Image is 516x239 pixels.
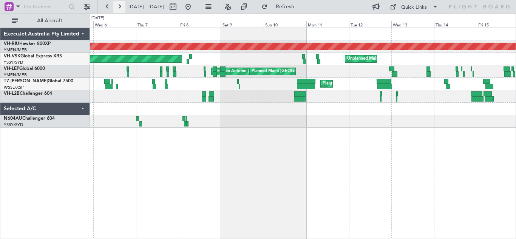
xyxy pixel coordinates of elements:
[4,66,45,71] a: VH-LEPGlobal 6000
[4,54,62,59] a: VH-VSKGlobal Express XRS
[4,116,55,121] a: N604AUChallenger 604
[221,21,264,28] div: Sat 9
[4,91,52,96] a: VH-L2BChallenger 604
[4,79,48,83] span: T7-[PERSON_NAME]
[4,122,23,128] a: YSSY/SYD
[391,21,434,28] div: Wed 13
[4,54,20,59] span: VH-VSK
[386,1,442,13] button: Quick Links
[323,78,442,89] div: Planned Maint [GEOGRAPHIC_DATA] ([GEOGRAPHIC_DATA])
[434,21,477,28] div: Thu 14
[258,1,303,13] button: Refresh
[23,1,66,12] input: Trip Number
[4,72,27,78] a: YMEN/MEB
[349,21,392,28] div: Tue 12
[91,15,104,22] div: [DATE]
[8,15,82,27] button: All Aircraft
[306,21,349,28] div: Mon 11
[4,66,19,71] span: VH-LEP
[4,79,73,83] a: T7-[PERSON_NAME]Global 7500
[20,18,80,23] span: All Aircraft
[269,4,301,9] span: Refresh
[4,47,27,53] a: YMEN/MEB
[4,42,19,46] span: VH-RIU
[213,66,281,77] div: MEL San Antonio (San Antonio Intl)
[252,66,396,77] div: Planned Maint [GEOGRAPHIC_DATA] ([GEOGRAPHIC_DATA] International)
[136,21,179,28] div: Thu 7
[128,3,164,10] span: [DATE] - [DATE]
[347,53,440,65] div: Unplanned Maint Sydney ([PERSON_NAME] Intl)
[179,21,221,28] div: Fri 8
[93,21,136,28] div: Wed 6
[4,116,22,121] span: N604AU
[264,21,306,28] div: Sun 10
[4,91,20,96] span: VH-L2B
[4,85,24,90] a: WSSL/XSP
[4,42,51,46] a: VH-RIUHawker 800XP
[401,4,427,11] div: Quick Links
[4,60,23,65] a: YSSY/SYD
